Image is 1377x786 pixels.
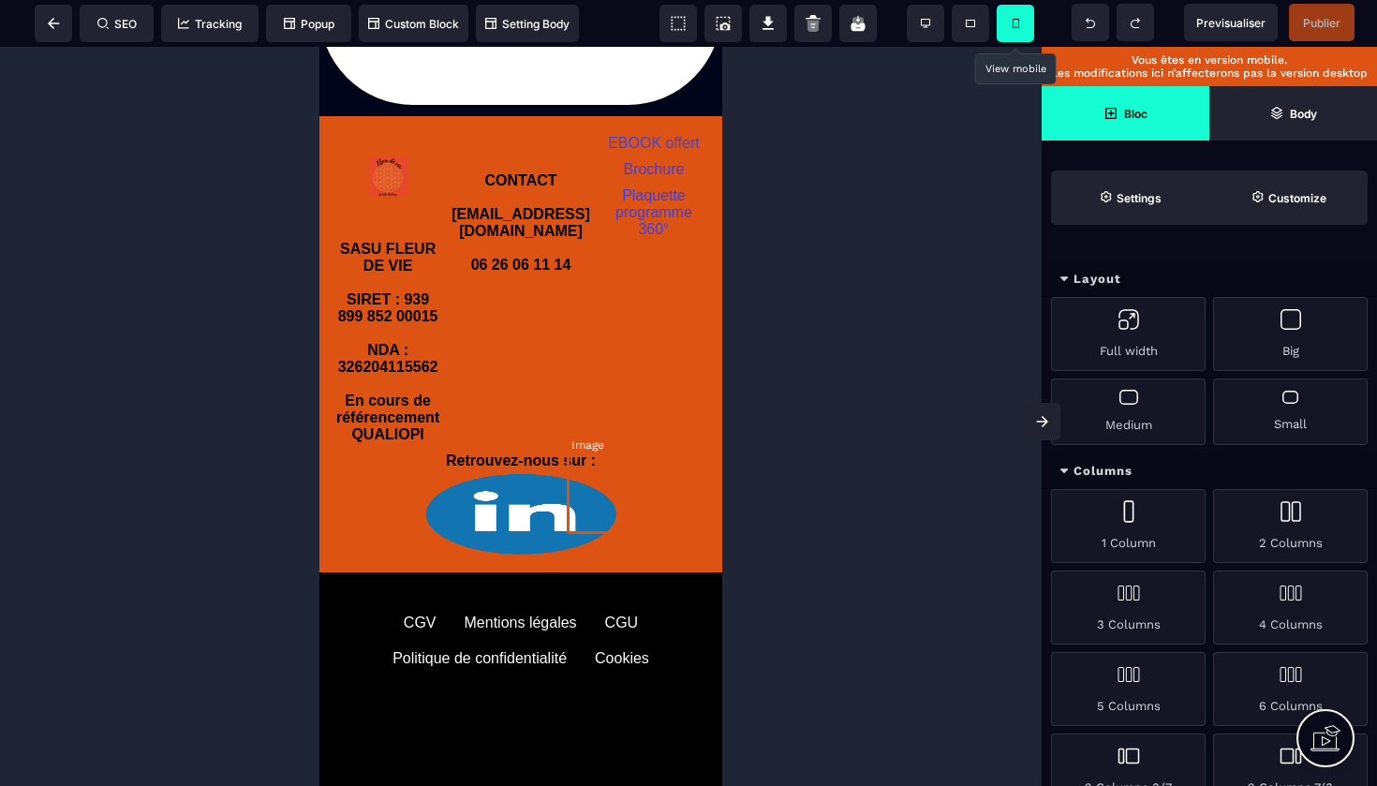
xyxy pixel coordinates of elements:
div: 4 Columns [1213,571,1368,645]
span: Settings [1051,171,1209,225]
div: Small [1213,378,1368,445]
div: 3 Columns [1051,571,1206,645]
a: Plaquette programme 360° [296,141,377,190]
span: Open Layer Manager [1209,86,1377,141]
b: CONTACT [EMAIL_ADDRESS][DOMAIN_NAME] 06 26 06 11 14 [132,126,271,226]
strong: Customize [1268,191,1326,205]
div: 6 Columns [1213,652,1368,726]
span: SEO [97,17,137,31]
div: Cookies [275,603,330,620]
strong: Settings [1117,191,1162,205]
div: 5 Columns [1051,652,1206,726]
div: Layout [1042,262,1377,297]
a: EBOOK offert [289,88,380,104]
b: Retrouvez-nous sur : [126,406,276,422]
span: Screenshot [704,5,742,42]
div: CGU [286,568,319,585]
span: Custom Block [368,17,459,31]
strong: Bloc [1124,107,1147,121]
p: Vous êtes en version mobile. [1051,53,1368,67]
span: Tracking [178,17,242,31]
a: Brochure [304,114,364,130]
div: Politique de confidentialité [73,603,247,620]
div: Medium [1051,378,1206,445]
div: CGV [84,568,117,585]
span: Open Style Manager [1209,171,1368,225]
span: Publier [1303,16,1340,30]
div: Mentions légales [145,568,258,585]
img: 1a59c7fc07b2df508e9f9470b57f58b2_Design_sans_titre_(2).png [106,427,297,508]
p: Les modifications ici n’affecterons pas la version desktop [1051,67,1368,80]
div: Big [1213,297,1368,371]
span: Setting Body [485,17,570,31]
strong: Body [1290,107,1317,121]
b: SIRET : 939 899 852 00015 NDA : 326204115562 En cours de référencement QUALIOPI [17,245,125,395]
span: Preview [1184,4,1278,41]
span: Previsualiser [1196,16,1266,30]
div: Full width [1051,297,1206,371]
span: Popup [284,17,334,31]
div: Columns [1042,454,1377,489]
span: View components [659,5,697,42]
div: 1 Column [1051,489,1206,563]
b: SASU FLEUR DE VIE [21,194,121,227]
span: Open Blocks [1042,86,1209,141]
div: 2 Columns [1213,489,1368,563]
